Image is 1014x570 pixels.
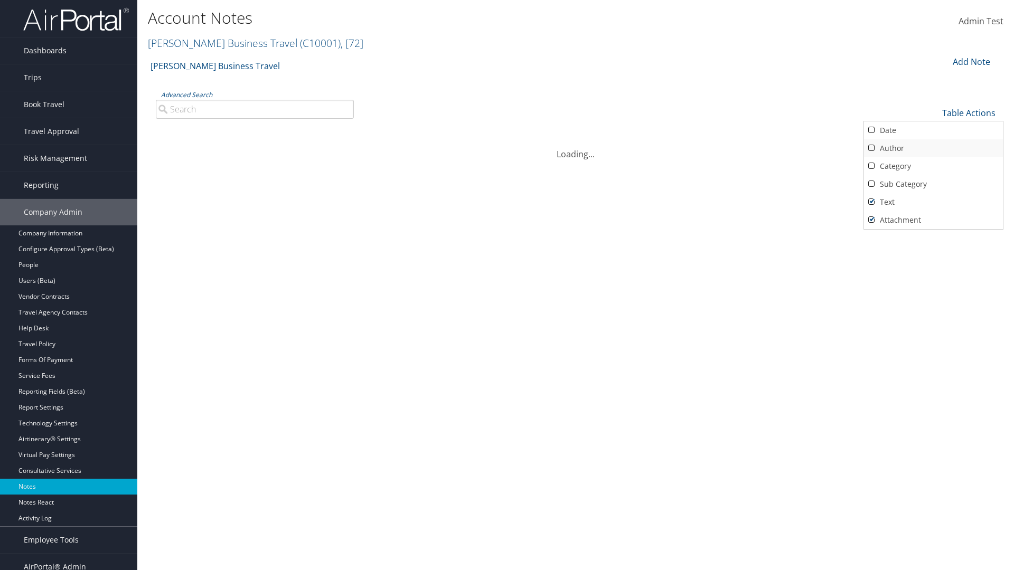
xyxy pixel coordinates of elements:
span: Travel Approval [24,118,79,145]
span: Company Admin [24,199,82,225]
a: Category [864,157,1003,175]
span: Risk Management [24,145,87,172]
span: Dashboards [24,37,67,64]
a: Sub Category [864,175,1003,193]
a: Text [864,193,1003,211]
span: Trips [24,64,42,91]
span: Reporting [24,172,59,198]
a: Author [864,139,1003,157]
img: airportal-logo.png [23,7,129,32]
span: Employee Tools [24,527,79,553]
a: Attachment [864,211,1003,229]
span: Book Travel [24,91,64,118]
a: Date [864,121,1003,139]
